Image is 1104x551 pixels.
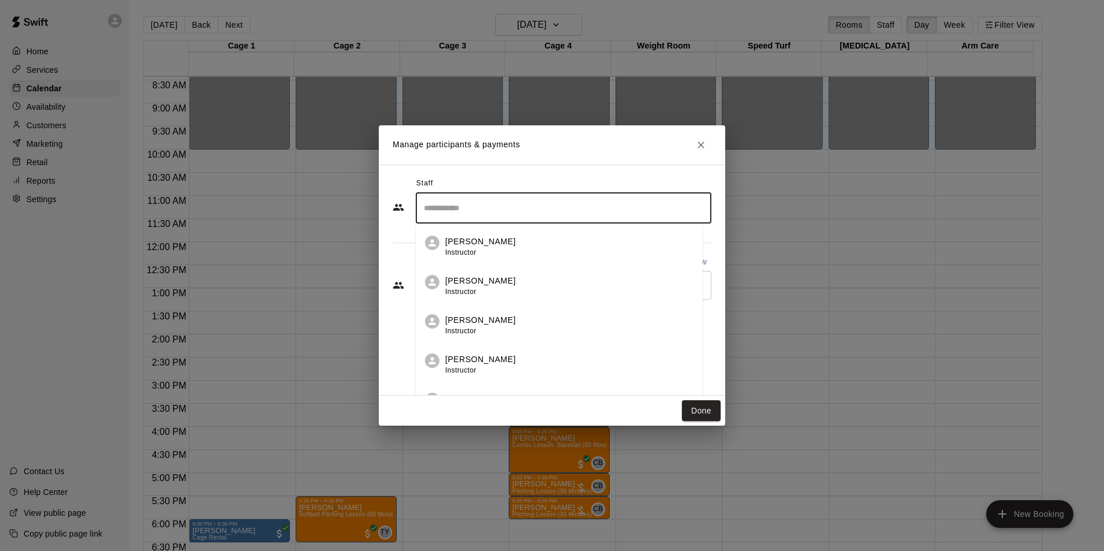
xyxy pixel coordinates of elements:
button: Done [682,400,721,422]
span: Instructor [445,327,476,335]
span: Staff [416,174,433,193]
p: [PERSON_NAME] [445,314,516,326]
span: Instructor [445,366,476,374]
p: [PERSON_NAME] [445,275,516,287]
span: Instructor [445,288,476,296]
div: Search staff [416,193,711,224]
p: [PERSON_NAME] [445,393,516,405]
div: Amber Wherley [425,353,439,368]
div: Corey Betz [425,393,439,407]
svg: Customers [393,280,404,291]
svg: Staff [393,202,404,213]
button: Close [691,135,711,155]
p: Manage participants & payments [393,139,520,151]
div: Liam Cook [425,275,439,289]
div: Tiffani Yingling [425,314,439,329]
span: Instructor [445,248,476,256]
p: [PERSON_NAME] [445,236,516,248]
p: [PERSON_NAME] [445,353,516,366]
div: Dylan Ed [425,236,439,250]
